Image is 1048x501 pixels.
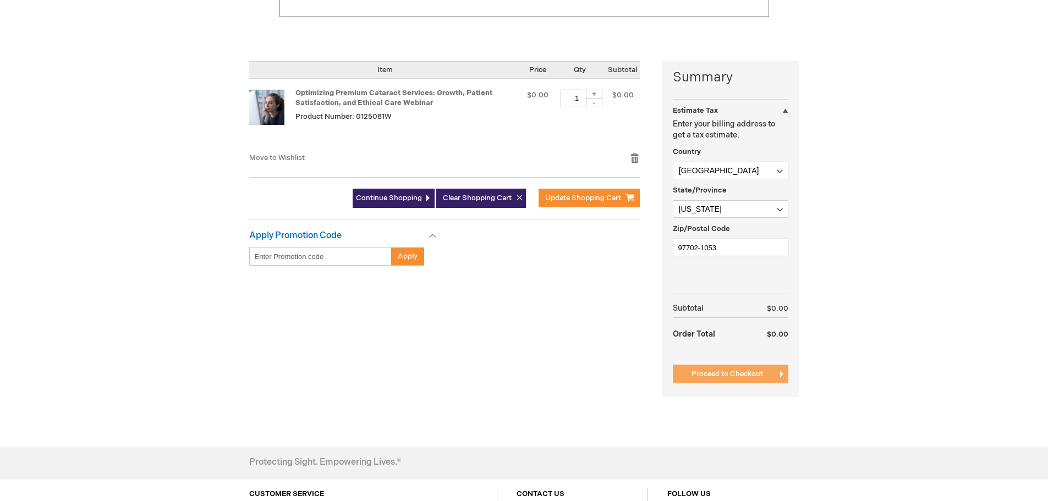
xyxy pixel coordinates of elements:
[249,489,324,498] a: CUSTOMER SERVICE
[673,365,788,383] button: Proceed to Checkout
[353,189,435,208] a: Continue Shopping
[692,370,763,378] span: Proceed to Checkout
[608,65,637,74] span: Subtotal
[295,112,391,121] span: Product Number: 0125081W
[673,106,718,115] strong: Estimate Tax
[586,90,602,99] div: +
[527,91,548,100] span: $0.00
[295,89,492,108] a: Optimizing Premium Cataract Services: Growth, Patient Satisfaction, and Ethical Care Webinar
[391,247,424,266] button: Apply
[436,189,526,208] button: Clear Shopping Cart
[249,153,305,162] a: Move to Wishlist
[673,186,727,195] span: State/Province
[356,194,422,202] span: Continue Shopping
[249,90,295,141] a: Optimizing Premium Cataract Services: Growth, Patient Satisfaction, and Ethical Care Webinar
[574,65,586,74] span: Qty
[443,194,512,202] span: Clear Shopping Cart
[673,224,730,233] span: Zip/Postal Code
[767,304,788,313] span: $0.00
[539,189,640,207] button: Update Shopping Cart
[667,489,711,498] a: FOLLOW US
[249,90,284,125] img: Optimizing Premium Cataract Services: Growth, Patient Satisfaction, and Ethical Care Webinar
[249,247,392,266] input: Enter Promotion code
[586,98,602,107] div: -
[612,91,634,100] span: $0.00
[673,147,701,156] span: Country
[561,90,594,107] input: Qty
[377,65,393,74] span: Item
[673,68,788,87] strong: Summary
[249,230,342,241] strong: Apply Promotion Code
[529,65,546,74] span: Price
[673,324,715,343] strong: Order Total
[767,330,788,339] span: $0.00
[249,458,401,467] h4: Protecting Sight. Empowering Lives.®
[545,194,621,202] span: Update Shopping Cart
[673,119,788,141] p: Enter your billing address to get a tax estimate.
[398,252,418,261] span: Apply
[517,489,564,498] a: CONTACT US
[673,300,745,318] th: Subtotal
